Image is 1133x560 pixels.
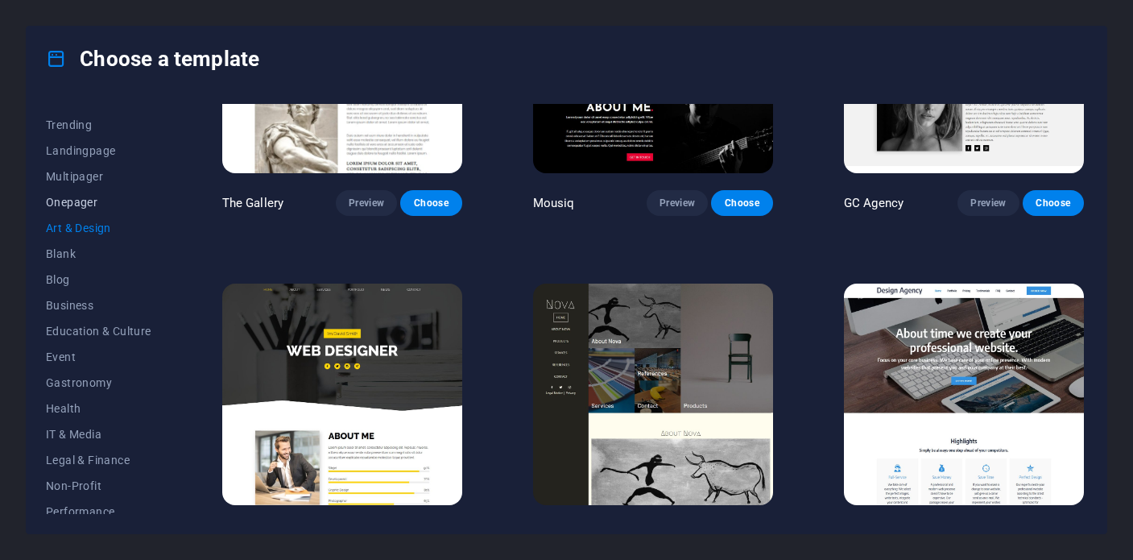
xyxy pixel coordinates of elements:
[46,215,151,241] button: Art & Design
[46,46,259,72] h4: Choose a template
[970,197,1006,209] span: Preview
[533,195,575,211] p: Mousiq
[46,222,151,234] span: Art & Design
[46,473,151,499] button: Non-Profit
[46,428,151,441] span: IT & Media
[46,505,151,518] span: Performance
[400,190,461,216] button: Choose
[349,197,384,209] span: Preview
[46,299,151,312] span: Business
[46,370,151,396] button: Gastronomy
[46,396,151,421] button: Health
[46,267,151,292] button: Blog
[647,190,708,216] button: Preview
[1023,190,1084,216] button: Choose
[46,292,151,318] button: Business
[46,402,151,415] span: Health
[957,190,1019,216] button: Preview
[46,499,151,525] button: Performance
[46,144,151,157] span: Landingpage
[46,454,151,467] span: Legal & Finance
[46,118,151,131] span: Trending
[46,351,151,363] span: Event
[46,479,151,492] span: Non-Profit
[413,197,449,209] span: Choose
[46,247,151,260] span: Blank
[46,196,151,209] span: Onepager
[711,190,772,216] button: Choose
[660,197,695,209] span: Preview
[46,164,151,189] button: Multipager
[46,138,151,164] button: Landingpage
[533,284,773,505] img: Nova
[844,284,1084,505] img: Design Agency
[46,241,151,267] button: Blank
[46,421,151,447] button: IT & Media
[46,344,151,370] button: Event
[46,273,151,286] span: Blog
[336,190,397,216] button: Preview
[46,447,151,473] button: Legal & Finance
[46,170,151,183] span: Multipager
[46,376,151,389] span: Gastronomy
[1036,197,1071,209] span: Choose
[46,318,151,344] button: Education & Culture
[844,195,904,211] p: GC Agency
[46,189,151,215] button: Onepager
[724,197,759,209] span: Choose
[222,284,462,505] img: Portfolio
[46,325,151,338] span: Education & Culture
[46,112,151,138] button: Trending
[222,195,284,211] p: The Gallery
